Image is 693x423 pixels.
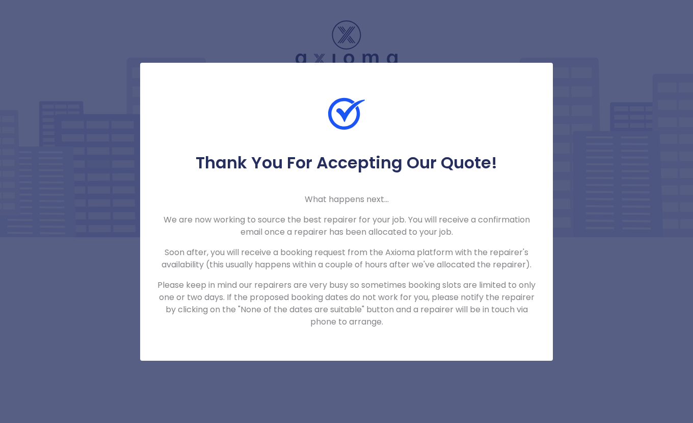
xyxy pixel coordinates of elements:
[328,95,365,132] img: Check
[156,279,537,328] p: Please keep in mind our repairers are very busy so sometimes booking slots are limited to only on...
[156,214,537,238] p: We are now working to source the best repairer for your job. You will receive a confirmation emai...
[156,193,537,206] p: What happens next...
[156,153,537,173] h5: Thank You For Accepting Our Quote!
[156,246,537,271] p: Soon after, you will receive a booking request from the Axioma platform with the repairer's avail...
